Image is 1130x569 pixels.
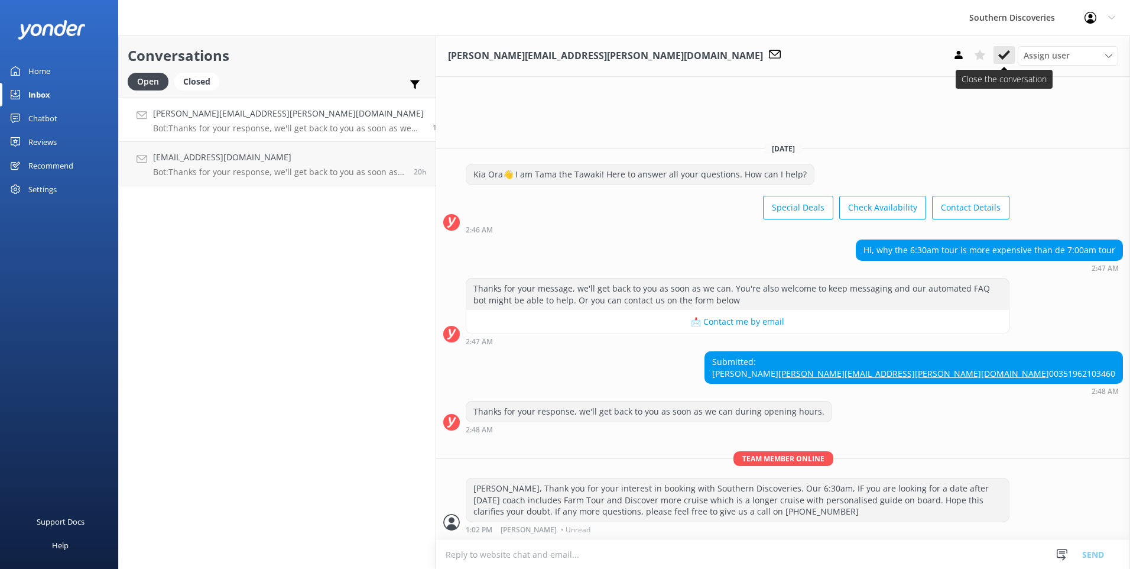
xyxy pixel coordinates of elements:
[174,73,219,90] div: Closed
[1092,265,1119,272] strong: 2:47 AM
[466,225,1009,234] div: Sep 06 2025 02:46am (UTC +12:00) Pacific/Auckland
[433,122,446,132] span: Sep 06 2025 02:48am (UTC +12:00) Pacific/Auckland
[18,20,86,40] img: yonder-white-logo.png
[466,227,493,234] strong: 2:46 AM
[119,142,436,186] a: [EMAIL_ADDRESS][DOMAIN_NAME]Bot:Thanks for your response, we'll get back to you as soon as we can...
[856,240,1122,260] div: Hi, why the 6:30am tour is more expensive than de 7:00am tour
[704,387,1123,395] div: Sep 06 2025 02:48am (UTC +12:00) Pacific/Auckland
[28,177,57,201] div: Settings
[466,426,493,434] strong: 2:48 AM
[466,525,1009,534] div: Sep 06 2025 01:02pm (UTC +12:00) Pacific/Auckland
[705,352,1122,383] div: Submitted: [PERSON_NAME] 00351962103460
[466,526,492,534] strong: 1:02 PM
[466,338,493,345] strong: 2:47 AM
[466,337,1009,345] div: Sep 06 2025 02:47am (UTC +12:00) Pacific/Auckland
[778,368,1049,379] a: [PERSON_NAME][EMAIL_ADDRESS][PERSON_NAME][DOMAIN_NAME]
[448,49,763,64] h3: [PERSON_NAME][EMAIL_ADDRESS][PERSON_NAME][DOMAIN_NAME]
[28,106,57,130] div: Chatbot
[466,402,832,422] div: Thanks for your response, we'll get back to you as soon as we can during opening hours.
[28,130,57,154] div: Reviews
[466,164,814,185] div: Kia Ora👋 I am Tama the Tawaki! Here to answer all your questions. How can I help?
[1024,49,1070,62] span: Assign user
[153,151,405,164] h4: [EMAIL_ADDRESS][DOMAIN_NAME]
[765,144,802,154] span: [DATE]
[501,526,557,534] span: [PERSON_NAME]
[128,73,168,90] div: Open
[839,196,926,219] button: Check Availability
[119,98,436,142] a: [PERSON_NAME][EMAIL_ADDRESS][PERSON_NAME][DOMAIN_NAME]Bot:Thanks for your response, we'll get bac...
[466,479,1009,522] div: [PERSON_NAME], Thank you for your interest in booking with Southern Discoveries. Our 6:30am, IF y...
[1092,388,1119,395] strong: 2:48 AM
[28,59,50,83] div: Home
[561,526,590,534] span: • Unread
[28,154,73,177] div: Recommend
[28,83,50,106] div: Inbox
[466,279,1009,310] div: Thanks for your message, we'll get back to you as soon as we can. You're also welcome to keep mes...
[763,196,833,219] button: Special Deals
[153,107,424,120] h4: [PERSON_NAME][EMAIL_ADDRESS][PERSON_NAME][DOMAIN_NAME]
[128,75,174,88] a: Open
[37,510,85,534] div: Support Docs
[52,534,69,557] div: Help
[174,75,225,88] a: Closed
[128,44,427,67] h2: Conversations
[153,123,424,134] p: Bot: Thanks for your response, we'll get back to you as soon as we can during opening hours.
[932,196,1009,219] button: Contact Details
[466,310,1009,334] button: 📩 Contact me by email
[856,264,1123,272] div: Sep 06 2025 02:47am (UTC +12:00) Pacific/Auckland
[733,451,833,466] span: Team member online
[414,167,427,177] span: Sep 05 2025 04:41pm (UTC +12:00) Pacific/Auckland
[466,425,832,434] div: Sep 06 2025 02:48am (UTC +12:00) Pacific/Auckland
[1018,46,1118,65] div: Assign User
[153,167,405,177] p: Bot: Thanks for your response, we'll get back to you as soon as we can during opening hours.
